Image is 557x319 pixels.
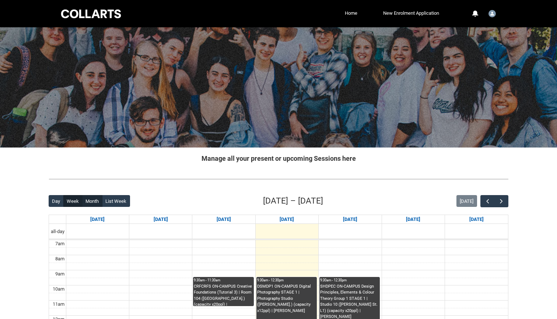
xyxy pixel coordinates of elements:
div: 11am [51,301,66,308]
button: Month [82,195,102,207]
a: Go to August 13, 2025 [278,215,295,224]
span: all-day [49,228,66,235]
button: List Week [102,195,130,207]
a: Go to August 16, 2025 [468,215,485,224]
div: 9:30am - 12:30pm [320,278,379,283]
a: Go to August 10, 2025 [89,215,106,224]
div: 9:30am - 11:30am [194,278,253,283]
div: 9:30am - 12:30pm [257,278,316,283]
a: Home [343,8,359,19]
a: Go to August 14, 2025 [341,215,359,224]
div: 7am [54,240,66,247]
div: DSMDP1 ON-CAMPUS Digital Photography STAGE 1 | Photography Studio ([PERSON_NAME].) (capacity x12p... [257,284,316,314]
img: Student.szervop.20252915 [488,10,496,17]
a: New Enrolment Application [381,8,441,19]
a: Go to August 12, 2025 [215,215,232,224]
h2: [DATE] – [DATE] [263,195,323,207]
button: [DATE] [456,195,477,207]
div: 10am [51,285,66,293]
a: Go to August 15, 2025 [404,215,422,224]
button: Next Week [494,195,508,207]
div: CRFCRFS ON-CAMPUS Creative Foundations (Tutorial 3) | Room 104 ([GEOGRAPHIC_DATA].) (capacity x20... [194,284,253,306]
div: 9am [54,270,66,278]
a: Go to August 11, 2025 [152,215,169,224]
img: REDU_GREY_LINE [49,175,508,183]
button: Week [63,195,83,207]
h2: Manage all your present or upcoming Sessions here [49,153,508,163]
button: User Profile Student.szervop.20252915 [487,7,498,19]
button: Day [49,195,64,207]
button: Previous Week [480,195,494,207]
div: 8am [54,255,66,263]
